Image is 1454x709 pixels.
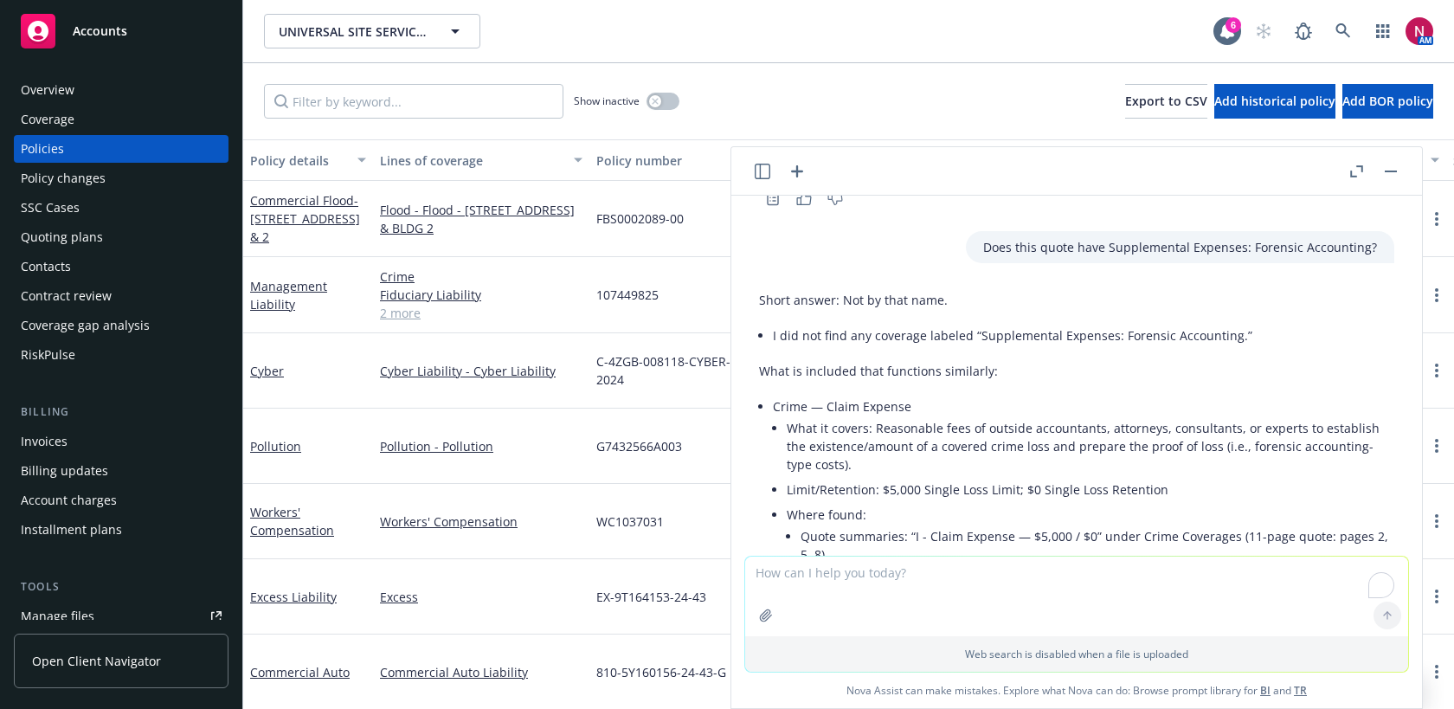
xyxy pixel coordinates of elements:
[1366,14,1400,48] a: Switch app
[14,312,228,339] a: Coverage gap analysis
[1426,661,1447,682] a: more
[14,282,228,310] a: Contract review
[1326,14,1361,48] a: Search
[801,524,1394,567] li: Quote summaries: “I - Claim Expense — $5,000 / $0” under Crime Coverages (11-page quote: pages 2,...
[14,253,228,280] a: Contacts
[756,647,1398,661] p: Web search is disabled when a file is uploaded
[21,516,122,544] div: Installment plans
[745,557,1408,636] textarea: To enrich screen reader interactions, please activate Accessibility in Grammarly extension settings
[14,487,228,514] a: Account charges
[279,23,428,41] span: UNIVERSAL SITE SERVICES, INC
[14,403,228,421] div: Billing
[380,304,582,322] a: 2 more
[21,603,94,630] div: Manage files
[264,84,563,119] input: Filter by keyword...
[250,192,360,245] span: - [STREET_ADDRESS] & 2
[1426,209,1447,229] a: more
[1406,17,1433,45] img: photo
[762,139,936,181] button: Market details
[787,502,1394,614] li: Where found:
[14,135,228,163] a: Policies
[250,151,347,170] div: Policy details
[596,588,706,606] span: EX-9T164153-24-43
[1226,17,1241,33] div: 6
[250,278,327,313] a: Management Liability
[373,139,589,181] button: Lines of coverage
[380,151,563,170] div: Lines of coverage
[1426,360,1447,381] a: more
[380,437,582,455] a: Pollution - Pollution
[14,223,228,251] a: Quoting plans
[250,664,350,680] a: Commercial Auto
[380,201,582,237] a: Flood - Flood - [STREET_ADDRESS] & BLDG 2
[21,76,74,104] div: Overview
[21,194,80,222] div: SSC Cases
[21,341,75,369] div: RiskPulse
[1294,683,1307,698] a: TR
[32,652,161,670] span: Open Client Navigator
[1260,683,1271,698] a: BI
[1316,139,1446,181] button: Billing method
[250,589,337,605] a: Excess Liability
[983,238,1377,256] p: Does this quote have Supplemental Expenses: Forensic Accounting?
[787,416,1394,477] li: What it covers: Reasonable fees of outside accountants, attorneys, consultants, or experts to est...
[821,186,849,210] button: Thumbs down
[1246,14,1281,48] a: Start snowing
[380,588,582,606] a: Excess
[596,286,659,304] span: 107449825
[1426,511,1447,532] a: more
[21,135,64,163] div: Policies
[21,428,68,455] div: Invoices
[787,477,1394,502] li: Limit/Retention: $5,000 Single Loss Limit; $0 Single Loss Retention
[14,76,228,104] a: Overview
[380,362,582,380] a: Cyber Liability - Cyber Liability
[380,267,582,286] a: Crime
[936,139,1065,181] button: Effective date
[14,7,228,55] a: Accounts
[14,106,228,133] a: Coverage
[1286,14,1321,48] a: Report a Bug
[264,14,480,48] button: UNIVERSAL SITE SERVICES, INC
[1342,84,1433,119] button: Add BOR policy
[574,93,640,108] span: Show inactive
[1125,84,1207,119] button: Export to CSV
[596,437,682,455] span: G7432566A003
[765,190,781,206] svg: Copy to clipboard
[73,24,127,38] span: Accounts
[14,164,228,192] a: Policy changes
[250,504,334,538] a: Workers' Compensation
[21,282,112,310] div: Contract review
[380,663,582,681] a: Commercial Auto Liability
[759,291,1394,309] p: Short answer: Not by that name.
[14,341,228,369] a: RiskPulse
[21,312,150,339] div: Coverage gap analysis
[21,164,106,192] div: Policy changes
[596,663,726,681] span: 810-5Y160156-24-43-G
[1213,139,1316,181] button: Premium
[1214,84,1335,119] button: Add historical policy
[380,512,582,531] a: Workers' Compensation
[1342,93,1433,109] span: Add BOR policy
[1426,435,1447,456] a: more
[1065,139,1213,181] button: Expiration date
[380,286,582,304] a: Fiduciary Liability
[14,194,228,222] a: SSC Cases
[250,363,284,379] a: Cyber
[596,512,664,531] span: WC1037031
[596,209,684,228] span: FBS0002089-00
[1214,93,1335,109] span: Add historical policy
[14,428,228,455] a: Invoices
[250,438,301,454] a: Pollution
[773,323,1394,348] li: I did not find any coverage labeled “Supplemental Expenses: Forensic Accounting.”
[243,139,373,181] button: Policy details
[21,487,117,514] div: Account charges
[21,223,103,251] div: Quoting plans
[21,106,74,133] div: Coverage
[14,516,228,544] a: Installment plans
[1426,586,1447,607] a: more
[589,139,762,181] button: Policy number
[1426,285,1447,306] a: more
[738,673,1415,708] span: Nova Assist can make mistakes. Explore what Nova can do: Browse prompt library for and
[1125,93,1207,109] span: Export to CSV
[250,192,360,245] a: Commercial Flood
